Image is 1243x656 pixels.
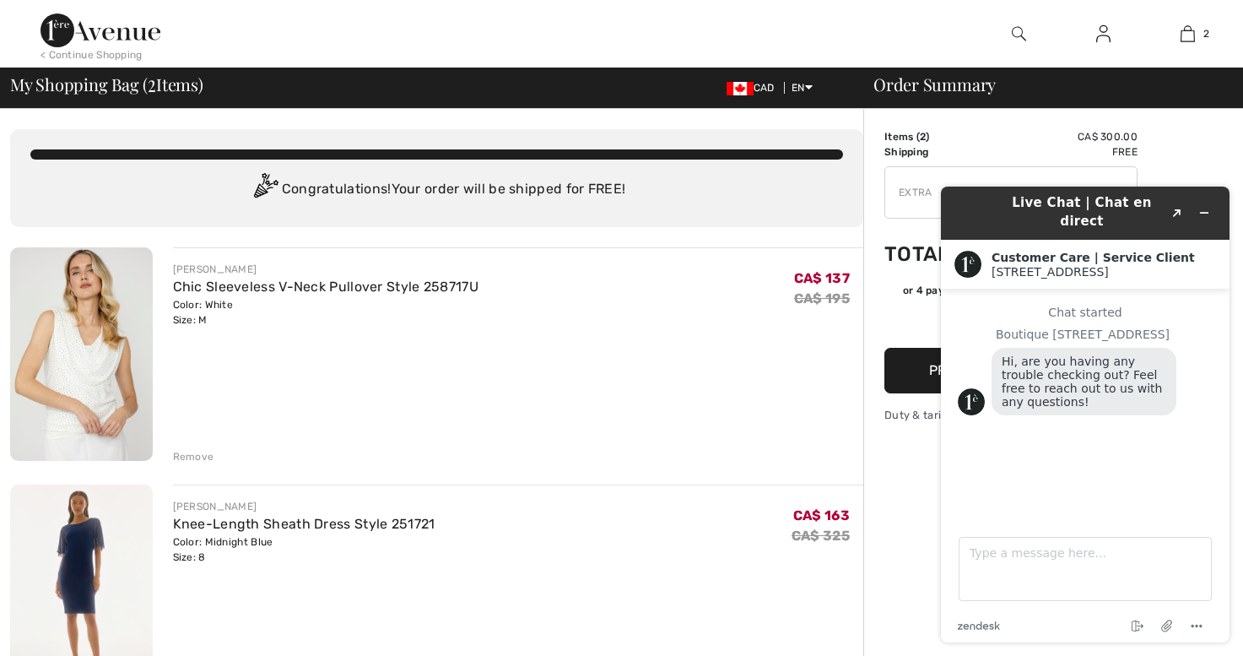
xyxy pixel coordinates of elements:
[794,290,850,306] s: CA$ 195
[41,14,160,47] img: 1ère Avenue
[884,225,974,283] td: Total
[173,449,214,464] div: Remove
[903,283,1138,298] div: or 4 payments of with
[248,173,282,207] img: Congratulation2.svg
[792,82,813,94] span: EN
[1146,24,1229,44] a: 2
[974,129,1138,144] td: CA$ 300.00
[1203,26,1209,41] span: 2
[884,283,1138,304] div: or 4 payments ofCA$ 75.00withSezzle Click to learn more about Sezzle
[884,144,974,160] td: Shipping
[884,348,1138,393] button: Proceed to Checkout
[853,76,1233,93] div: Order Summary
[884,129,974,144] td: Items ( )
[727,82,754,95] img: Canadian Dollar
[10,247,153,461] img: Chic Sleeveless V-Neck Pullover Style 258717U
[794,270,850,286] span: CA$ 137
[148,72,156,94] span: 2
[1181,24,1195,44] img: My Bag
[793,507,850,523] span: CA$ 163
[173,279,479,295] a: Chic Sleeveless V-Neck Pullover Style 258717U
[1083,24,1124,45] a: Sign In
[173,499,435,514] div: [PERSON_NAME]
[30,173,843,207] div: Congratulations! Your order will be shipped for FREE!
[173,534,435,565] div: Color: Midnight Blue Size: 8
[792,528,850,544] s: CA$ 325
[173,297,479,328] div: Color: White Size: M
[173,516,435,532] a: Knee-Length Sheath Dress Style 251721
[974,144,1138,160] td: Free
[884,304,1138,342] iframe: PayPal-paypal
[1096,24,1111,44] img: My Info
[1012,24,1026,44] img: search the website
[927,173,1243,656] iframe: Find more information here
[885,167,1090,218] input: Promo code
[41,47,143,62] div: < Continue Shopping
[884,407,1138,423] div: Duty & tariff-free | Uninterrupted shipping
[173,262,479,277] div: [PERSON_NAME]
[40,12,74,27] span: Chat
[727,82,781,94] span: CAD
[10,76,203,93] span: My Shopping Bag ( Items)
[920,131,926,143] span: 2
